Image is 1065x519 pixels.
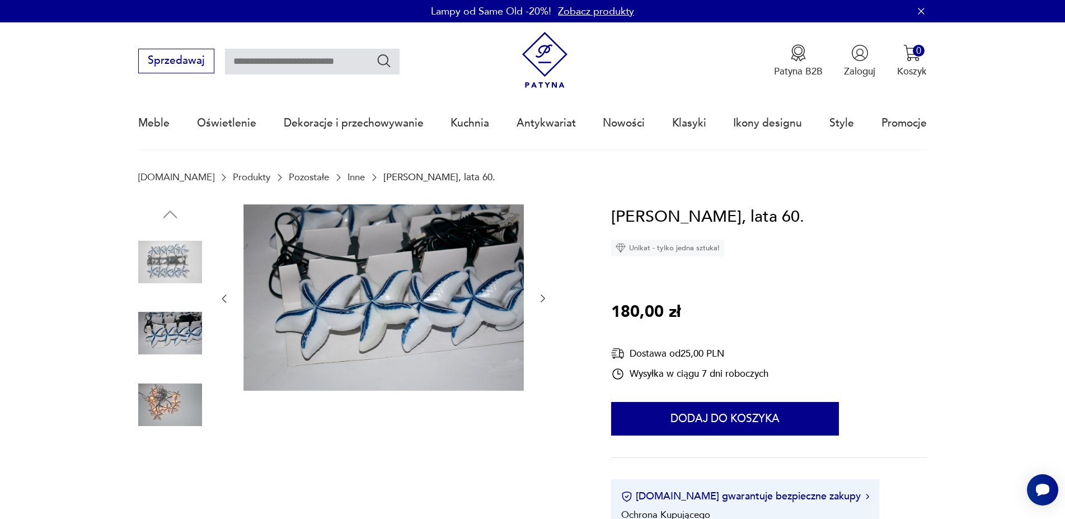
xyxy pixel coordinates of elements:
[611,300,681,325] p: 180,00 zł
[289,172,329,183] a: Pozostałe
[897,65,927,78] p: Koszyk
[243,204,524,391] img: Zdjęcie produktu Lampki choinkowe, lata 60.
[774,44,823,78] a: Ikona medaluPatyna B2B
[790,44,807,62] img: Ikona medalu
[611,347,625,361] img: Ikona dostawy
[558,4,634,18] a: Zobacz produkty
[866,494,869,499] img: Ikona strzałki w prawo
[611,402,839,436] button: Dodaj do koszyka
[138,230,202,294] img: Zdjęcie produktu Lampki choinkowe, lata 60.
[376,53,392,69] button: Szukaj
[603,97,645,149] a: Nowości
[881,97,927,149] a: Promocje
[913,45,925,57] div: 0
[284,97,424,149] a: Dekoracje i przechowywanie
[897,44,927,78] button: 0Koszyk
[233,172,270,183] a: Produkty
[844,44,875,78] button: Zaloguj
[138,373,202,437] img: Zdjęcie produktu Lampki choinkowe, lata 60.
[774,65,823,78] p: Patyna B2B
[611,204,804,230] h1: [PERSON_NAME], lata 60.
[517,97,576,149] a: Antykwariat
[517,32,573,88] img: Patyna - sklep z meblami i dekoracjami vintage
[611,240,724,256] div: Unikat - tylko jedna sztuka!
[138,172,214,183] a: [DOMAIN_NAME]
[621,491,632,502] img: Ikona certyfikatu
[431,4,551,18] p: Lampy od Same Old -20%!
[621,489,869,503] button: [DOMAIN_NAME] gwarantuje bezpieczne zakupy
[611,367,768,381] div: Wysyłka w ciągu 7 dni roboczych
[138,57,214,66] a: Sprzedawaj
[451,97,489,149] a: Kuchnia
[733,97,802,149] a: Ikony designu
[611,347,768,361] div: Dostawa od 25,00 PLN
[774,44,823,78] button: Patyna B2B
[903,44,921,62] img: Ikona koszyka
[1027,474,1058,506] iframe: Smartsupp widget button
[197,97,256,149] a: Oświetlenie
[383,172,495,183] p: [PERSON_NAME], lata 60.
[616,243,626,253] img: Ikona diamentu
[138,301,202,365] img: Zdjęcie produktu Lampki choinkowe, lata 60.
[844,65,875,78] p: Zaloguj
[348,172,365,183] a: Inne
[138,49,214,73] button: Sprzedawaj
[829,97,854,149] a: Style
[851,44,869,62] img: Ikonka użytkownika
[138,97,170,149] a: Meble
[672,97,706,149] a: Klasyki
